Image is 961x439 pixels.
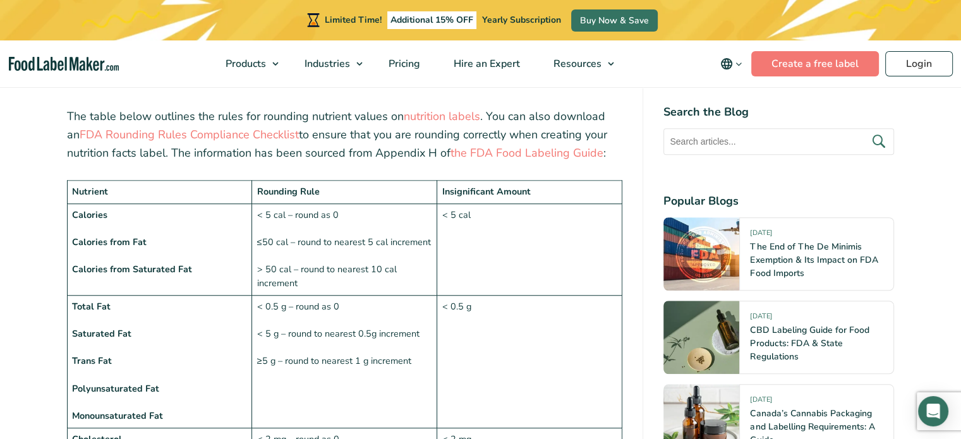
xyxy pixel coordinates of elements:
[209,40,285,87] a: Products
[437,40,534,87] a: Hire an Expert
[257,185,320,198] strong: Rounding Rule
[72,263,192,275] strong: Calories from Saturated Fat
[301,57,351,71] span: Industries
[72,185,108,198] strong: Nutrient
[372,40,434,87] a: Pricing
[72,382,159,395] strong: Polyunsaturated Fat
[67,62,577,88] strong: FDA Rounding Rules Table for Your Nutrition Facts Label
[72,327,131,340] strong: Saturated Fat
[571,9,658,32] a: Buy Now & Save
[750,324,869,363] a: CBD Labeling Guide for Food Products: FDA & State Regulations
[482,14,561,26] span: Yearly Subscription
[252,295,437,428] td: < 0.5 g – round as 0 < 5 g – round to nearest 0.5g increment ≥5 g – round to nearest 1 g increment
[385,57,421,71] span: Pricing
[80,127,299,142] a: FDA Rounding Rules Compliance Checklist
[663,128,894,155] input: Search articles...
[72,300,111,313] strong: Total Fat
[663,193,894,210] h4: Popular Blogs
[288,40,369,87] a: Industries
[437,203,622,295] td: < 5 cal
[885,51,953,76] a: Login
[387,11,476,29] span: Additional 15% OFF
[450,57,521,71] span: Hire an Expert
[550,57,603,71] span: Resources
[450,145,603,160] a: the FDA Food Labeling Guide
[750,311,771,326] span: [DATE]
[252,203,437,295] td: < 5 cal – round as 0 ≤50 cal – round to nearest 5 cal increment > 50 cal – round to nearest 10 ca...
[918,396,948,426] div: Open Intercom Messenger
[442,185,531,198] strong: Insignificant Amount
[72,409,163,422] strong: Monounsaturated Fat
[663,104,894,121] h4: Search the Blog
[72,354,112,367] strong: Trans Fat
[751,51,879,76] a: Create a free label
[437,295,622,428] td: < 0.5 g
[72,208,107,221] strong: Calories
[750,241,878,279] a: The End of The De Minimis Exemption & Its Impact on FDA Food Imports
[404,109,480,124] a: nutrition labels
[537,40,620,87] a: Resources
[750,228,771,243] span: [DATE]
[325,14,382,26] span: Limited Time!
[222,57,267,71] span: Products
[67,107,623,162] p: The table below outlines the rules for rounding nutrient values on . You can also download an to ...
[750,395,771,409] span: [DATE]
[72,236,147,248] strong: Calories from Fat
